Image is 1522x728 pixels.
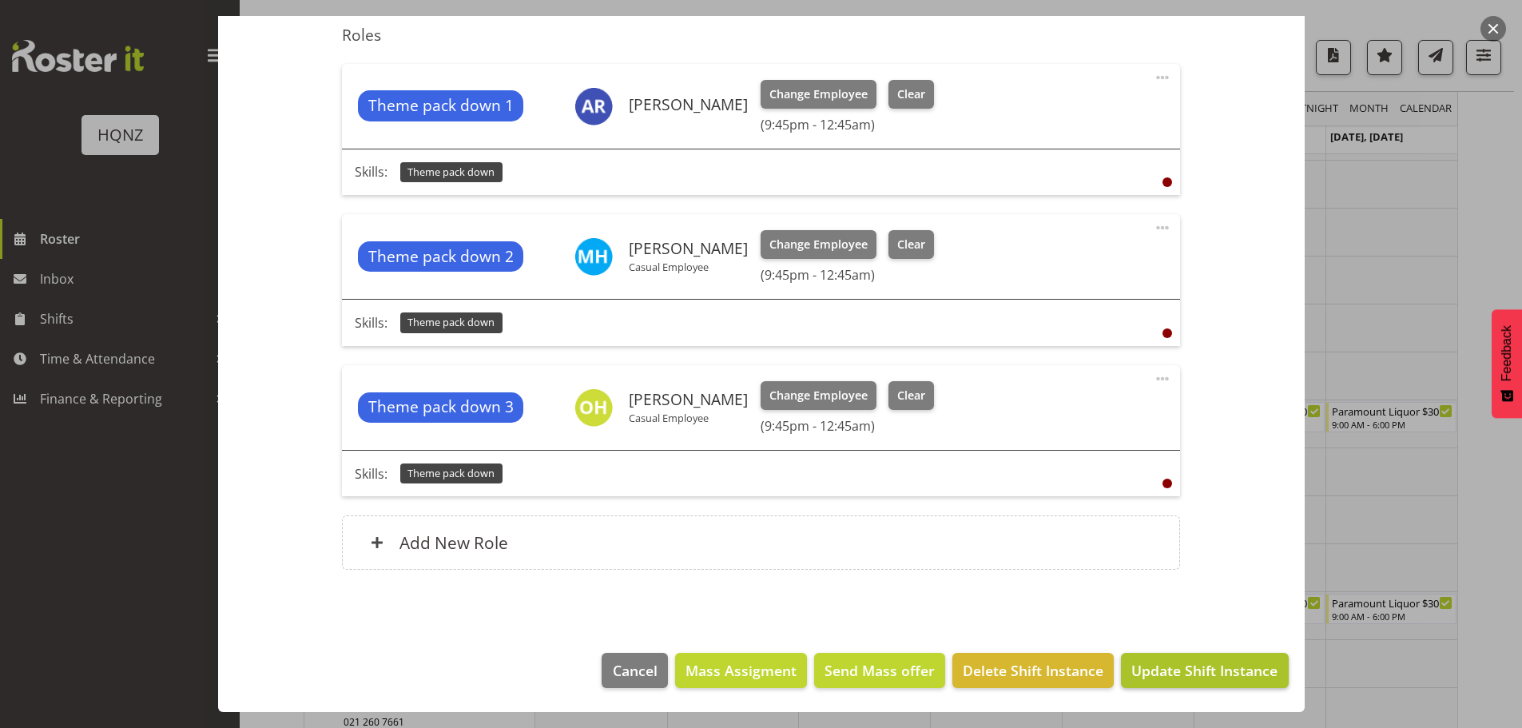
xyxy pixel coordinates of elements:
h5: Roles [342,26,1180,45]
h6: (9:45pm - 12:45am) [761,117,933,133]
span: Clear [897,236,925,253]
p: Skills: [355,162,387,181]
img: alex-romanytchev10814.jpg [574,87,613,125]
span: Change Employee [769,236,868,253]
button: Clear [888,80,934,109]
p: Skills: [355,464,387,483]
span: Change Employee [769,387,868,404]
span: Change Employee [769,86,868,103]
img: otis-haysmith11188.jpg [574,388,613,427]
span: Theme pack down [407,165,495,180]
button: Change Employee [761,230,876,259]
span: Theme pack down [407,315,495,330]
h6: (9:45pm - 12:45am) [761,418,933,434]
button: Cancel [602,653,667,688]
button: Update Shift Instance [1121,653,1288,688]
span: Theme pack down 1 [368,94,514,117]
span: Clear [897,387,925,404]
span: Theme pack down 2 [368,245,514,269]
button: Delete Shift Instance [952,653,1114,688]
div: User is clocked out [1162,479,1172,488]
div: User is clocked out [1162,328,1172,338]
h6: Add New Role [399,532,508,553]
span: Theme pack down [407,466,495,481]
span: Clear [897,86,925,103]
button: Change Employee [761,80,876,109]
img: mark-haysmith11191.jpg [574,237,613,276]
button: Change Employee [761,381,876,410]
span: Cancel [613,660,658,681]
span: Theme pack down 3 [368,396,514,419]
p: Casual Employee [629,412,748,424]
span: Delete Shift Instance [963,660,1103,681]
p: Skills: [355,313,387,332]
h6: [PERSON_NAME] [629,96,748,113]
h6: [PERSON_NAME] [629,240,748,257]
span: Send Mass offer [825,660,935,681]
div: User is clocked out [1162,177,1172,187]
p: Casual Employee [629,261,748,273]
button: Mass Assigment [675,653,807,688]
button: Clear [888,230,934,259]
h6: (9:45pm - 12:45am) [761,267,933,283]
button: Feedback - Show survey [1492,309,1522,418]
span: Feedback [1500,325,1514,381]
button: Clear [888,381,934,410]
h6: [PERSON_NAME] [629,391,748,408]
button: Send Mass offer [814,653,945,688]
span: Update Shift Instance [1131,660,1278,681]
span: Mass Assigment [685,660,797,681]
